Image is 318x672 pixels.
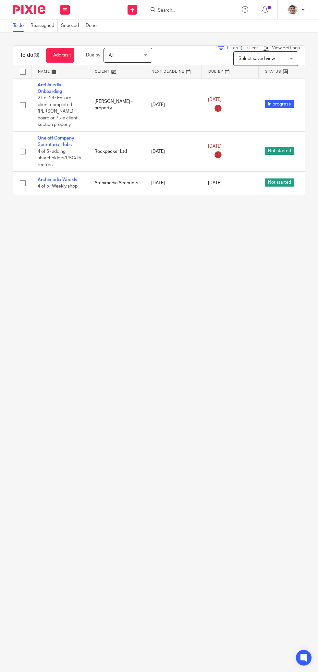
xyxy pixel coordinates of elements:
[61,19,82,32] a: Snoozed
[13,5,45,14] img: Pixie
[287,5,298,15] img: PXL_20240409_141816916.jpg
[38,136,74,147] a: One off Company Secretarial Jobs
[31,19,58,32] a: Reassigned
[145,78,202,132] td: [DATE]
[20,52,40,59] h1: To do
[247,46,258,50] a: Clear
[272,46,300,50] span: View Settings
[265,147,294,155] span: Not started
[237,46,242,50] span: (1)
[33,53,40,58] span: (3)
[38,149,81,167] span: 4 of 5 · adding shareholders/PSC/Directors
[145,172,202,195] td: [DATE]
[227,46,247,50] span: Filter
[88,78,145,132] td: [PERSON_NAME] - property
[46,48,74,63] a: + Add task
[109,53,114,58] span: All
[265,100,294,108] span: In progress
[145,132,202,172] td: [DATE]
[38,83,62,94] a: Archimedia Onboarding
[208,97,222,102] span: [DATE]
[38,184,78,189] span: 4 of 5 · Weekly shop
[86,19,100,32] a: Done
[208,144,222,149] span: [DATE]
[86,52,100,58] p: Due by
[38,177,78,182] a: Archimedia Weekly
[88,132,145,172] td: Rockpecker Ltd
[157,8,215,14] input: Search
[265,178,294,187] span: Not started
[208,181,222,186] span: [DATE]
[238,56,275,61] span: Select saved view
[38,96,78,127] span: 21 of 24 · Ensure client completed [PERSON_NAME] board or Pixie client section properly
[88,172,145,195] td: Archimedia Accounts
[13,19,27,32] a: To do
